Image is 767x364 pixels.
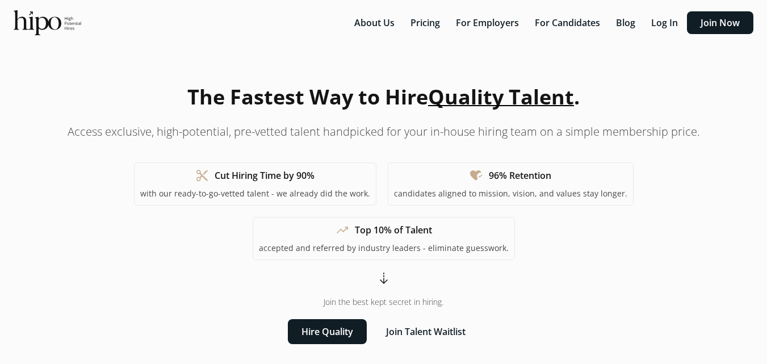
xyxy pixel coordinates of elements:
[336,223,349,237] span: trending_up
[489,169,551,182] h1: 96% Retention
[14,10,81,35] img: official-logo
[644,11,685,34] button: Log In
[195,169,209,182] span: content_cut
[687,16,753,29] a: Join Now
[355,223,432,237] h1: Top 10% of Talent
[324,296,443,308] span: Join the best kept secret in hiring.
[347,11,401,34] button: About Us
[449,11,526,34] button: For Employers
[528,16,609,29] a: For Candidates
[259,242,509,254] p: accepted and referred by industry leaders - eliminate guesswork.
[394,188,627,199] p: candidates aligned to mission, vision, and values stay longer.
[449,16,528,29] a: For Employers
[528,11,607,34] button: For Candidates
[215,169,315,182] h1: Cut Hiring Time by 90%
[187,82,580,112] h1: The Fastest Way to Hire .
[644,16,687,29] a: Log In
[404,11,447,34] button: Pricing
[288,319,367,344] button: Hire Quality
[404,16,449,29] a: Pricing
[347,16,404,29] a: About Us
[470,169,483,182] span: heart_check
[609,16,644,29] a: Blog
[377,271,391,285] span: arrow_cool_down
[687,11,753,34] button: Join Now
[372,319,479,344] button: Join Talent Waitlist
[140,188,370,199] p: with our ready-to-go-vetted talent - we already did the work.
[68,124,700,140] p: Access exclusive, high-potential, pre-vetted talent handpicked for your in-house hiring team on a...
[428,83,574,111] span: Quality Talent
[609,11,642,34] button: Blog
